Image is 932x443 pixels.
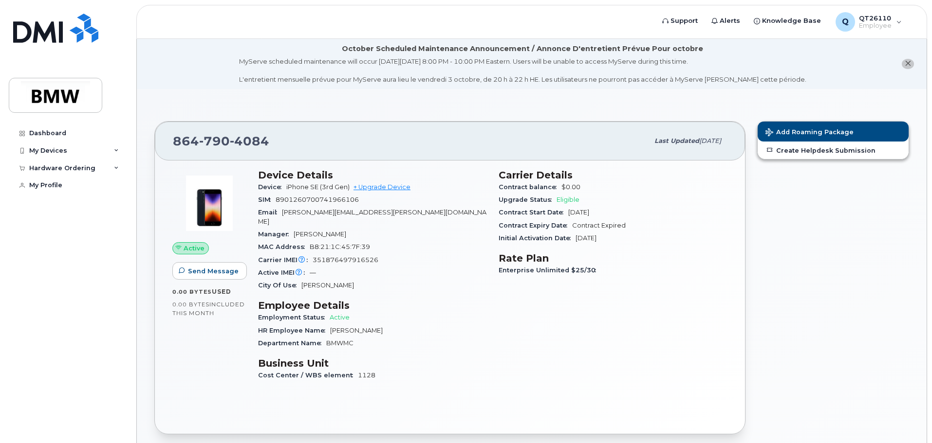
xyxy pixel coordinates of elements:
[258,339,326,347] span: Department Name
[301,282,354,289] span: [PERSON_NAME]
[758,122,909,142] button: Add Roaming Package
[188,266,239,276] span: Send Message
[258,256,313,264] span: Carrier IMEI
[310,243,370,250] span: B8:21:1C:45:7F:39
[576,234,596,242] span: [DATE]
[172,301,245,317] span: included this month
[258,282,301,289] span: City Of Use
[557,196,579,203] span: Eligible
[902,59,914,69] button: close notification
[499,183,561,191] span: Contract balance
[258,357,487,369] h3: Business Unit
[765,128,854,138] span: Add Roaming Package
[294,230,346,238] span: [PERSON_NAME]
[172,301,209,308] span: 0.00 Bytes
[258,327,330,334] span: HR Employee Name
[172,288,212,295] span: 0.00 Bytes
[286,183,350,191] span: iPhone SE (3rd Gen)
[313,256,378,264] span: 351876497916526
[258,209,486,225] span: [PERSON_NAME][EMAIL_ADDRESS][PERSON_NAME][DOMAIN_NAME]
[330,327,383,334] span: [PERSON_NAME]
[258,169,487,181] h3: Device Details
[258,196,276,203] span: SIM
[258,183,286,191] span: Device
[258,243,310,250] span: MAC Address
[258,209,282,216] span: Email
[568,209,589,216] span: [DATE]
[258,230,294,238] span: Manager
[561,183,580,191] span: $0.00
[258,269,310,276] span: Active IMEI
[172,262,247,280] button: Send Message
[699,137,721,144] span: [DATE]
[572,222,626,229] span: Contract Expired
[499,222,572,229] span: Contract Expiry Date
[276,196,359,203] span: 8901260700741966106
[239,57,806,84] div: MyServe scheduled maintenance will occur [DATE][DATE] 8:00 PM - 10:00 PM Eastern. Users will be u...
[184,244,205,253] span: Active
[230,134,269,148] span: 4084
[499,209,568,216] span: Contract Start Date
[758,142,909,159] a: Create Helpdesk Submission
[499,196,557,203] span: Upgrade Status
[654,137,699,144] span: Last updated
[258,300,487,311] h3: Employee Details
[258,372,358,379] span: Cost Center / WBS element
[330,314,350,321] span: Active
[212,288,231,295] span: used
[499,234,576,242] span: Initial Activation Date
[499,252,727,264] h3: Rate Plan
[354,183,410,191] a: + Upgrade Device
[890,401,925,436] iframe: Messenger Launcher
[258,314,330,321] span: Employment Status
[499,169,727,181] h3: Carrier Details
[180,174,239,232] img: image20231002-3703462-1angbar.jpeg
[499,266,601,274] span: Enterprise Unlimited $25/30
[342,44,703,54] div: October Scheduled Maintenance Announcement / Annonce D'entretient Prévue Pour octobre
[173,134,269,148] span: 864
[310,269,316,276] span: —
[358,372,375,379] span: 1128
[199,134,230,148] span: 790
[326,339,354,347] span: BMWMC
